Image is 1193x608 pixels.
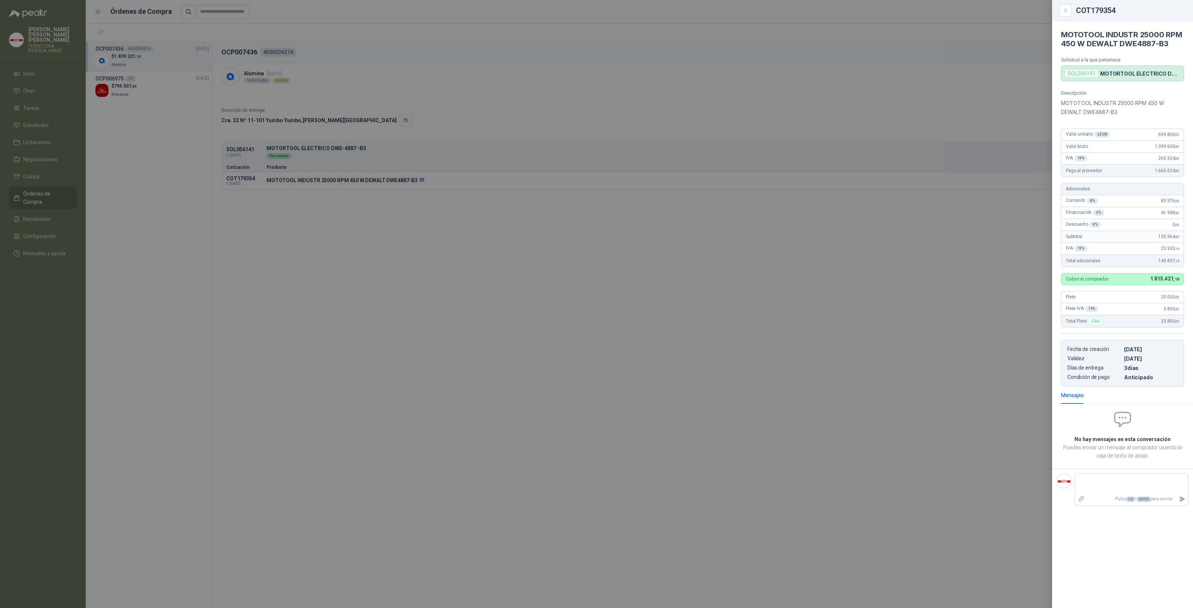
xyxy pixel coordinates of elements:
[1161,319,1179,324] span: 23.800
[1067,374,1121,380] p: Condición de pago
[1124,365,1178,371] p: 3 dias
[1161,246,1179,251] span: 23.933
[1090,222,1101,228] div: 0 %
[1100,70,1181,77] p: MOTORTOOL ELECTRICO DWE-4887 -B3
[1176,493,1188,506] button: Enviar
[1066,155,1087,161] span: IVA
[1066,306,1098,312] span: Flete IVA
[1093,210,1104,216] div: 3 %
[1074,155,1088,161] div: 19 %
[1175,319,1179,323] span: ,00
[1061,255,1184,267] div: Total adicionales
[1066,210,1104,216] span: Financiación
[1175,235,1179,239] span: ,00
[1155,144,1179,149] span: 1.399.600
[1172,222,1179,227] span: 0
[1161,198,1179,203] span: 83.976
[1127,497,1134,502] span: Ctrl
[1064,69,1099,78] div: SOL056141
[1175,247,1179,251] span: ,16
[1074,246,1088,251] div: 19 %
[1175,133,1179,137] span: ,00
[1061,435,1184,443] h2: No hay mensajes en esta conversación
[1067,365,1121,371] p: Días de entrega
[1161,210,1179,215] span: 41.988
[1175,307,1179,311] span: ,00
[1175,199,1179,203] span: ,00
[1094,132,1110,137] div: x 2 UN
[1067,355,1121,362] p: Validez
[1164,306,1179,311] span: 3.800
[1066,294,1076,300] span: Flete
[1175,211,1179,215] span: ,00
[1137,497,1150,502] span: ENTER
[1076,7,1184,14] div: COT179354
[1155,168,1179,173] span: 1.665.524
[1066,317,1104,326] span: Total Flete
[1085,306,1099,312] div: 19 %
[1061,99,1184,117] p: MOTOTOOL INDUSTR 25000 RPM 450 W DEWALT DWE4887-B3
[1173,277,1179,282] span: ,16
[1061,443,1184,460] p: Puedes enviar un mensaje al comprador usando la caja de texto de abajo.
[1066,276,1109,281] p: Cobro al comprador
[1066,132,1110,137] span: Valor unitario
[1175,295,1179,299] span: ,00
[1061,391,1084,399] div: Mensajes
[1087,493,1176,506] p: Pulsa + para enviar
[1158,132,1179,137] span: 699.800
[1150,276,1179,282] span: 1.815.421
[1067,346,1121,352] p: Fecha de creación
[1158,156,1179,161] span: 265.924
[1061,183,1184,195] div: Adicionales
[1057,474,1071,488] img: Company Logo
[1124,374,1178,380] p: Anticipado
[1061,30,1184,48] h4: MOTOTOOL INDUSTR 25000 RPM 450 W DEWALT DWE4887-B3
[1066,246,1087,251] span: IVA
[1175,145,1179,149] span: ,00
[1175,156,1179,161] span: ,00
[1075,493,1087,506] label: Adjuntar archivos
[1161,294,1179,300] span: 20.000
[1175,259,1179,263] span: ,16
[1087,198,1098,204] div: 6 %
[1066,144,1087,149] span: Valor bruto
[1066,168,1102,173] span: Pago al proveedor
[1124,355,1178,362] p: [DATE]
[1158,258,1179,263] span: 149.897
[1061,90,1184,96] p: Descripción
[1066,198,1098,204] span: Comisión
[1124,346,1178,352] p: [DATE]
[1061,57,1184,63] p: Solicitud a la que pertenece
[1175,169,1179,173] span: ,00
[1061,6,1070,15] button: Close
[1066,234,1082,239] span: Subtotal
[1158,234,1179,239] span: 125.964
[1066,222,1101,228] span: Descuento
[1088,317,1102,326] div: Flex
[1175,223,1179,227] span: ,00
